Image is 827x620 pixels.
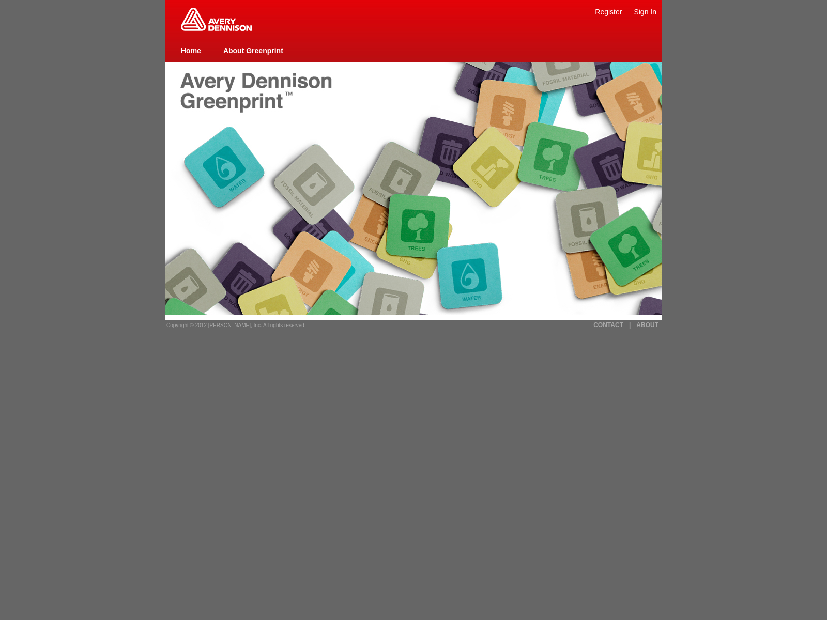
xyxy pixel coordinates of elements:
a: | [629,321,631,329]
a: Sign In [634,8,656,16]
a: Register [595,8,622,16]
a: Greenprint [181,26,252,32]
a: About Greenprint [223,47,283,55]
a: Home [181,47,201,55]
a: CONTACT [593,321,623,329]
a: ABOUT [636,321,658,329]
img: Home [181,8,252,31]
span: Copyright © 2012 [PERSON_NAME], Inc. All rights reserved. [166,322,306,328]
